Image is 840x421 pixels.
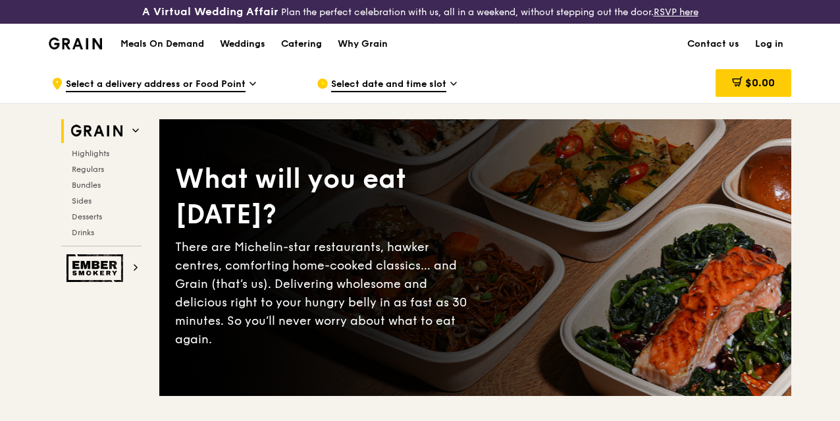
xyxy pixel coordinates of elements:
a: Log in [747,24,791,64]
span: Select date and time slot [331,78,446,92]
span: $0.00 [745,76,775,89]
div: What will you eat [DATE]? [175,161,475,233]
span: Desserts [72,212,102,221]
span: Select a delivery address or Food Point [66,78,246,92]
a: GrainGrain [49,23,102,63]
div: There are Michelin-star restaurants, hawker centres, comforting home-cooked classics… and Grain (... [175,238,475,349]
span: Regulars [72,165,104,174]
span: Sides [72,196,92,206]
img: Grain web logo [66,119,127,143]
span: Drinks [72,228,94,237]
a: RSVP here [654,7,698,18]
div: Weddings [220,24,265,64]
img: Ember Smokery web logo [66,254,127,282]
a: Weddings [212,24,273,64]
a: Contact us [679,24,747,64]
h3: A Virtual Wedding Affair [142,5,278,18]
div: Catering [281,24,322,64]
a: Catering [273,24,330,64]
div: Why Grain [338,24,388,64]
span: Highlights [72,149,109,158]
a: Why Grain [330,24,396,64]
img: Grain [49,38,102,49]
div: Plan the perfect celebration with us, all in a weekend, without stepping out the door. [140,5,700,18]
h1: Meals On Demand [120,38,204,51]
span: Bundles [72,181,101,190]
